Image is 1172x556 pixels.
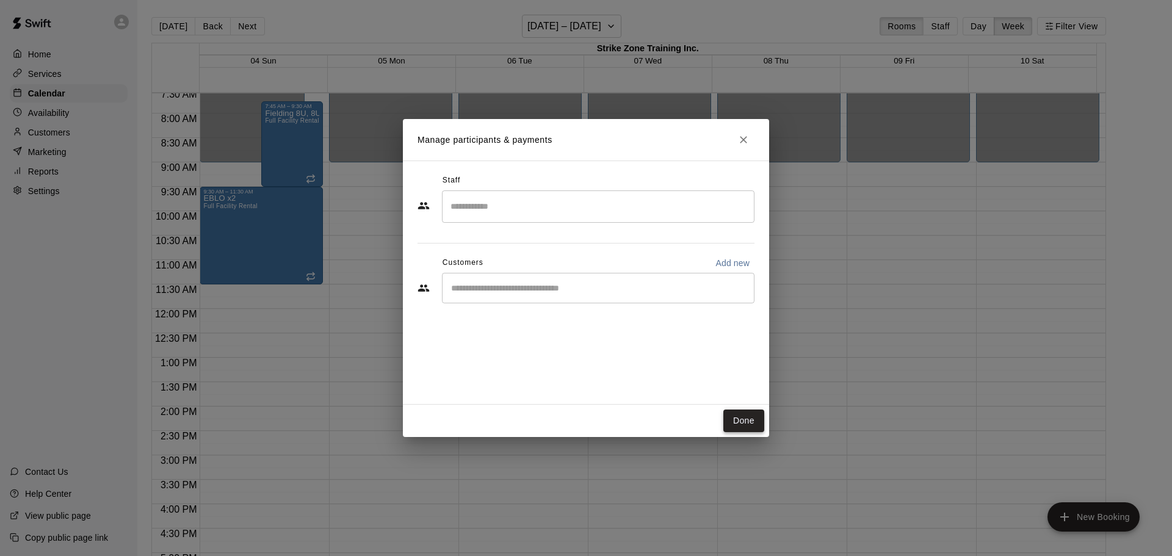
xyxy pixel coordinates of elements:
p: Add new [715,257,750,269]
button: Add new [711,253,754,273]
button: Done [723,410,764,432]
span: Staff [443,171,460,190]
div: Start typing to search customers... [442,273,754,303]
svg: Customers [418,282,430,294]
button: Close [733,129,754,151]
svg: Staff [418,200,430,212]
p: Manage participants & payments [418,134,552,146]
div: Search staff [442,190,754,223]
span: Customers [443,253,483,273]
